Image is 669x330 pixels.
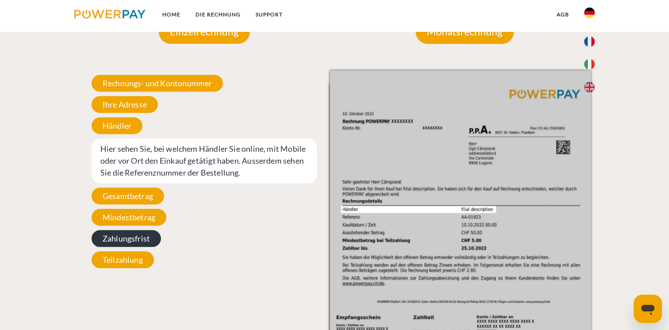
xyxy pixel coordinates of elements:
img: en [584,82,595,92]
img: it [584,59,595,69]
a: agb [549,7,577,23]
a: DIE RECHNUNG [188,7,248,23]
img: fr [584,36,595,47]
img: de [584,8,595,18]
iframe: Schaltfläche zum Öffnen des Messaging-Fensters [634,295,662,323]
span: Ihre Adresse [92,96,158,113]
img: logo-powerpay.svg [74,10,145,19]
span: Gesamtbetrag [92,188,164,204]
span: Zahlungsfrist [92,230,161,247]
span: Rechnungs- und Kontonummer [92,75,223,92]
a: Home [155,7,188,23]
span: Teilzahlung [92,251,154,268]
span: Mindestbetrag [92,209,166,226]
span: Händler [92,117,142,134]
p: Einzelrechnung [159,20,250,44]
a: SUPPORT [248,7,290,23]
p: Monatsrechnung [416,20,514,44]
span: Hier sehen Sie, bei welchem Händler Sie online, mit Mobile oder vor Ort den Einkauf getätigt habe... [92,138,317,183]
